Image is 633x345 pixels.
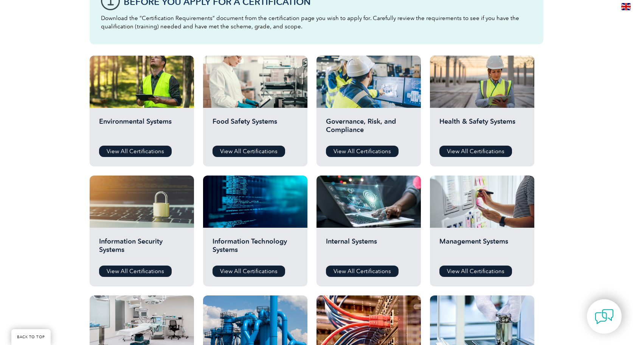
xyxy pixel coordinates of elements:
h2: Governance, Risk, and Compliance [326,117,411,140]
a: View All Certifications [326,146,399,157]
h2: Health & Safety Systems [439,117,525,140]
img: contact-chat.png [595,307,614,326]
a: View All Certifications [99,266,172,277]
h2: Internal Systems [326,237,411,260]
h2: Management Systems [439,237,525,260]
a: View All Certifications [439,266,512,277]
a: View All Certifications [213,266,285,277]
h2: Environmental Systems [99,117,185,140]
a: View All Certifications [326,266,399,277]
img: en [621,3,631,10]
h2: Information Technology Systems [213,237,298,260]
h2: Information Security Systems [99,237,185,260]
p: Download the “Certification Requirements” document from the certification page you wish to apply ... [101,14,532,31]
h2: Food Safety Systems [213,117,298,140]
a: View All Certifications [439,146,512,157]
a: View All Certifications [213,146,285,157]
a: View All Certifications [99,146,172,157]
a: BACK TO TOP [11,329,51,345]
